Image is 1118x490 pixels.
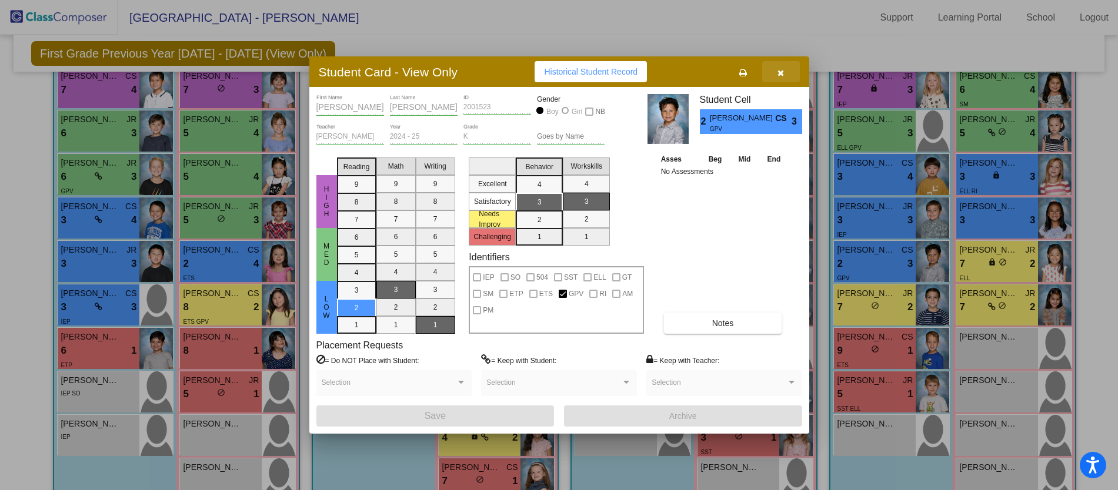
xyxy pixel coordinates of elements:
span: ETS [539,287,553,301]
span: HIgh [321,185,332,218]
label: = Keep with Teacher: [646,354,719,366]
span: GPV [710,125,767,133]
span: SM [483,287,493,301]
span: 3 [792,115,802,129]
button: Archive [564,405,802,427]
span: AM [622,287,633,301]
div: Girl [571,106,583,117]
span: PM [483,303,493,317]
span: 504 [536,270,548,284]
input: goes by name [537,133,605,141]
label: = Do NOT Place with Student: [316,354,419,366]
span: IEP [483,270,494,284]
span: GPV [569,287,583,301]
label: Placement Requests [316,340,403,351]
span: ETP [509,287,523,301]
th: Asses [658,153,700,166]
input: Enter ID [463,103,531,112]
h3: Student Card - View Only [319,65,458,79]
mat-label: Gender [537,94,605,105]
th: Beg [700,153,730,166]
span: Low [321,295,332,320]
span: CS [775,112,792,125]
input: year [390,133,458,141]
th: End [759,153,789,166]
span: GT [622,270,632,284]
span: 2 [700,115,710,129]
button: Notes [664,313,782,334]
span: Archive [669,411,697,421]
span: NB [595,105,605,119]
td: No Assessments [658,166,789,177]
span: SST [564,270,578,284]
button: Historical Student Record [535,61,647,82]
span: [PERSON_NAME] [710,112,775,125]
span: Historical Student Record [544,67,638,76]
span: SO [510,270,520,284]
span: RI [599,287,606,301]
label: Identifiers [469,251,509,263]
input: teacher [316,133,384,141]
th: Mid [730,153,759,166]
h3: Student Cell [700,94,802,105]
input: grade [463,133,531,141]
span: Save [425,411,446,421]
div: Boy [546,106,559,117]
span: Med [321,242,332,267]
span: Notes [712,318,734,328]
label: = Keep with Student: [481,354,556,366]
button: Save [316,405,555,427]
span: ELL [593,270,606,284]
